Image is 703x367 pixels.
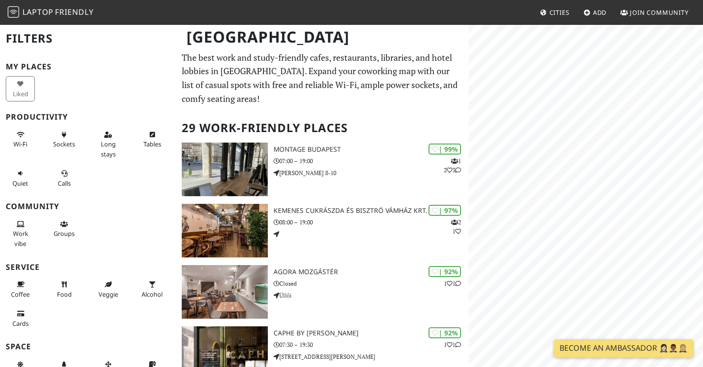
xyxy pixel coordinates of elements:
span: Add [593,8,607,17]
h3: Community [6,202,170,211]
h3: My Places [6,62,170,71]
h3: Space [6,342,170,351]
h2: 29 Work-Friendly Places [182,113,463,143]
h3: Productivity [6,112,170,122]
img: Kemenes Cukrászda és Bisztró Vámház krt. [182,204,268,257]
span: Cities [549,8,570,17]
span: Long stays [101,140,116,158]
img: AGORA Mozgástér [182,265,268,319]
a: Add [580,4,611,21]
span: Video/audio calls [58,179,71,188]
span: Work-friendly tables [143,140,161,148]
div: | 92% [428,327,461,338]
button: Coffee [6,277,35,302]
h3: AGORA Mozgástér [274,268,469,276]
span: Quiet [12,179,28,188]
span: Veggie [99,290,118,299]
a: Montage Budapest | 99% 123 Montage Budapest 07:00 – 19:00 [PERSON_NAME] 8-10 [176,143,469,196]
img: Montage Budapest [182,143,268,196]
p: 1 1 [444,340,461,349]
span: Alcohol [142,290,163,299]
img: LaptopFriendly [8,6,19,18]
p: 2 1 [451,218,461,236]
button: Work vibe [6,216,35,251]
p: 07:00 – 19:00 [274,156,469,166]
h3: Caphe by [PERSON_NAME] [274,329,469,337]
span: Food [57,290,72,299]
button: Food [50,277,79,302]
p: [PERSON_NAME] 8-10 [274,168,469,178]
button: Tables [138,127,167,152]
a: Cities [536,4,573,21]
p: [STREET_ADDRESS][PERSON_NAME] [274,352,469,361]
span: Laptop [22,7,54,17]
p: The best work and study-friendly cafes, restaurants, libraries, and hotel lobbies in [GEOGRAPHIC_... [182,51,463,106]
button: Long stays [94,127,123,162]
p: 1 1 [444,279,461,288]
button: Veggie [94,277,123,302]
div: | 99% [428,144,461,155]
p: 07:30 – 19:30 [274,340,469,349]
span: Credit cards [12,319,29,328]
button: Cards [6,306,35,331]
div: | 92% [428,266,461,277]
span: Coffee [11,290,30,299]
h3: Service [6,263,170,272]
h3: Kemenes Cukrászda és Bisztró Vámház krt. [274,207,469,215]
span: Join Community [630,8,689,17]
p: Closed [274,279,469,288]
span: Stable Wi-Fi [13,140,27,148]
button: Alcohol [138,277,167,302]
span: People working [13,229,28,247]
button: Quiet [6,166,35,191]
h3: Montage Budapest [274,145,469,154]
span: Power sockets [53,140,75,148]
button: Groups [50,216,79,242]
button: Sockets [50,127,79,152]
div: | 97% [428,205,461,216]
button: Wi-Fi [6,127,35,152]
h1: [GEOGRAPHIC_DATA] [179,24,467,50]
h2: Filters [6,24,170,53]
span: Group tables [54,229,75,238]
a: AGORA Mozgástér | 92% 11 AGORA Mozgástér Closed Üllői [176,265,469,319]
button: Calls [50,166,79,191]
p: 08:00 – 19:00 [274,218,469,227]
p: Üllői [274,291,469,300]
a: LaptopFriendly LaptopFriendly [8,4,94,21]
a: Join Community [616,4,692,21]
span: Friendly [55,7,93,17]
a: Kemenes Cukrászda és Bisztró Vámház krt. | 97% 21 Kemenes Cukrászda és Bisztró Vámház krt. 08:00 ... [176,204,469,257]
a: Become an Ambassador 🤵🏻‍♀️🤵🏾‍♂️🤵🏼‍♀️ [554,339,693,357]
p: 1 2 3 [444,156,461,175]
